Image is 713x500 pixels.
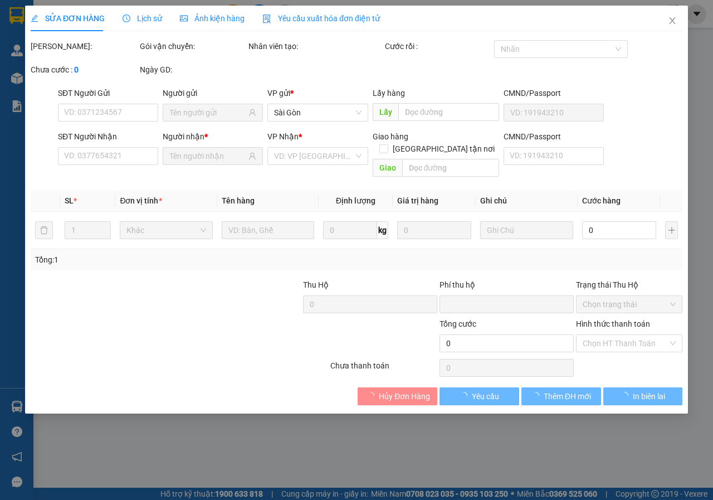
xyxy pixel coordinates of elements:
b: 0 [74,65,79,74]
span: SL [65,196,74,205]
span: Yêu cầu [472,390,499,402]
label: Hình thức thanh toán [575,319,649,328]
span: clock-circle [123,14,130,22]
input: Dọc đường [398,103,499,121]
div: [PERSON_NAME]: [31,40,138,52]
span: kg [377,221,388,239]
span: Khác [126,222,206,239]
span: edit [31,14,38,22]
div: Chưa cước : [31,64,138,76]
span: Tổng cước [439,319,476,328]
button: Yêu cầu [439,387,519,405]
input: VD: Bàn, Ghế [222,221,314,239]
span: Giao [372,159,402,177]
div: Gói vận chuyển: [140,40,247,52]
span: [GEOGRAPHIC_DATA] tận nơi [388,143,499,155]
div: CMND/Passport [504,87,604,99]
span: picture [180,14,188,22]
span: Lịch sử [123,14,162,23]
span: In biên lai [633,390,665,402]
input: Tên người nhận [169,150,246,162]
span: Tên hàng [222,196,255,205]
span: Đơn vị tính [120,196,162,205]
div: Người gửi [163,87,263,99]
b: Gửi khách hàng [69,16,110,69]
span: SỬA ĐƠN HÀNG [31,14,105,23]
th: Ghi chú [476,190,577,212]
div: Tổng: 1 [35,254,276,266]
button: In biên lai [603,387,682,405]
span: Thêm ĐH mới [543,390,590,402]
input: Ghi Chú [480,221,573,239]
span: Lấy [372,103,398,121]
span: user [248,109,256,116]
div: Ngày GD: [140,64,247,76]
span: close [668,16,677,25]
input: 0 [397,221,471,239]
img: icon [262,14,271,23]
div: Cước rồi : [385,40,492,52]
li: (c) 2017 [94,53,153,67]
b: [DOMAIN_NAME] [94,42,153,51]
div: VP gửi [267,87,368,99]
div: CMND/Passport [504,130,604,143]
div: Người nhận [163,130,263,143]
span: Định lượng [336,196,375,205]
span: Lấy hàng [372,89,404,98]
img: logo.jpg [121,14,148,41]
button: Close [657,6,688,37]
span: loading [367,392,379,400]
div: Chưa thanh toán [329,360,438,379]
div: SĐT Người Nhận [58,130,158,143]
span: Yêu cầu xuất hóa đơn điện tử [262,14,380,23]
div: Phí thu hộ [439,279,574,295]
button: Thêm ĐH mới [521,387,601,405]
div: Trạng thái Thu Hộ [575,279,682,291]
div: SĐT Người Gửi [58,87,158,99]
button: Hủy Đơn Hàng [358,387,437,405]
input: Dọc đường [402,159,499,177]
span: loading [460,392,472,400]
span: Sài Gòn [274,104,361,121]
span: Cước hàng [582,196,620,205]
span: Chọn trạng thái [582,296,676,313]
span: loading [531,392,543,400]
button: delete [35,221,53,239]
div: Nhân viên tạo: [248,40,383,52]
span: Giá trị hàng [397,196,438,205]
span: VP Nhận [267,132,299,141]
span: loading [621,392,633,400]
span: Giao hàng [372,132,408,141]
b: Thiện Trí [14,72,50,105]
span: Thu Hộ [303,280,329,289]
input: VD: 191943210 [504,104,604,122]
span: user [248,152,256,160]
button: plus [665,221,678,239]
span: Hủy Đơn Hàng [379,390,430,402]
input: Tên người gửi [169,106,246,119]
span: Ảnh kiện hàng [180,14,245,23]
